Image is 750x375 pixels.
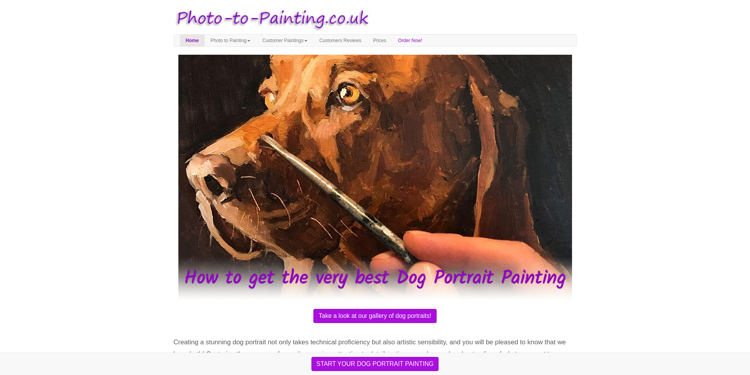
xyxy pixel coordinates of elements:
[311,357,439,371] button: START YOUR DOG PORTRAIT PAINTING
[174,309,577,323] a: Take a look at our gallery of dog portraits!
[170,4,371,34] img: Photo to Painting
[392,35,428,46] a: Order Now!
[256,35,313,46] a: Customer Paintings
[174,268,577,289] h1: How to get the very best Dog Portrait Painting
[205,35,256,46] a: Photo to Painting
[313,309,436,323] button: Take a look at our gallery of dog portraits!
[313,35,367,46] a: Customers Reviews
[367,35,392,46] a: Prices
[180,35,205,46] a: Home
[178,55,572,300] img: Portrait painting of a dog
